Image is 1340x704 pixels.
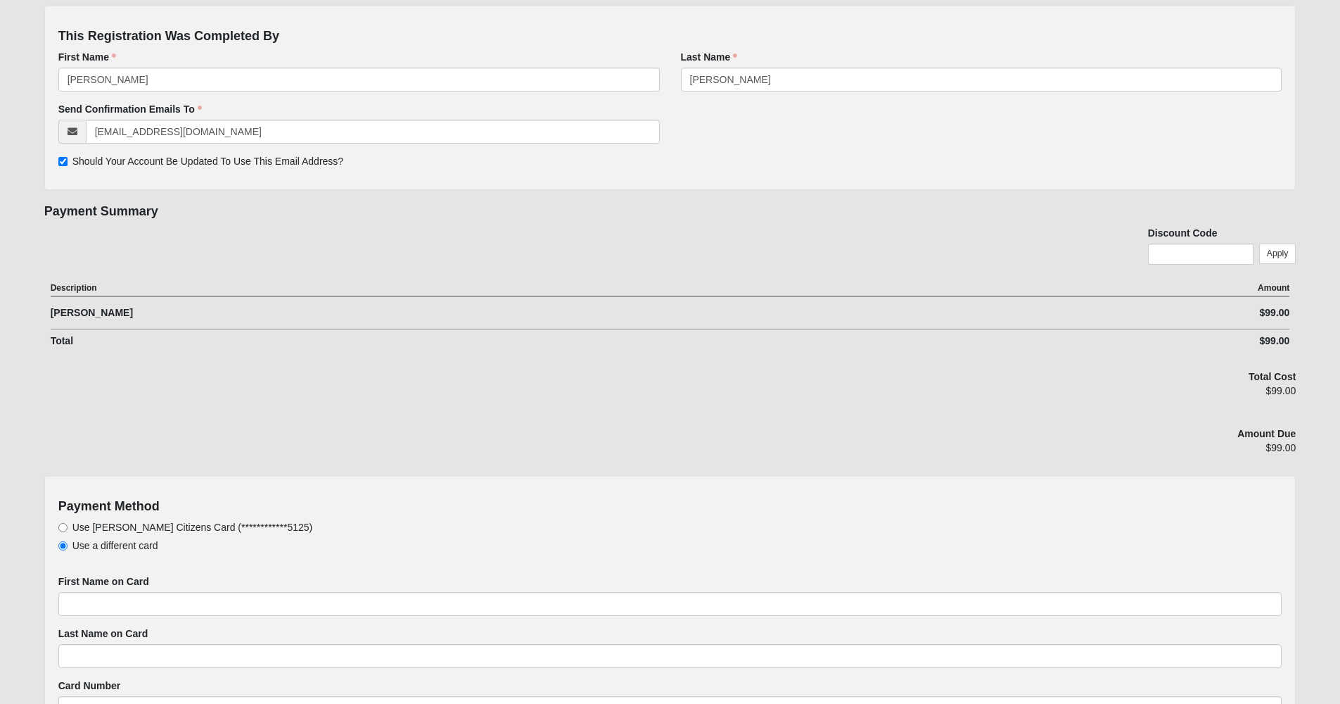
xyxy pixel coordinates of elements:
[51,306,980,320] div: [PERSON_NAME]
[72,156,344,167] span: Should Your Account Be Updated To Use This Email Address?
[58,157,68,166] input: Should Your Account Be Updated To Use This Email Address?
[58,627,148,641] label: Last Name on Card
[1148,226,1218,240] label: Discount Code
[893,384,1296,408] div: $99.00
[980,334,1289,348] div: $99.00
[72,540,158,551] span: Use a different card
[58,499,1282,515] h4: Payment Method
[58,102,202,116] label: Send Confirmation Emails To
[58,50,116,64] label: First Name
[1249,370,1296,384] label: Total Cost
[1237,427,1296,441] label: Amount Due
[58,29,1282,44] h4: This Registration Was Completed By
[1258,283,1289,293] strong: Amount
[893,441,1296,465] div: $99.00
[1259,244,1296,264] a: Apply
[51,334,980,348] div: Total
[44,204,1296,220] h4: Payment Summary
[58,541,68,551] input: Use a different card
[58,574,149,589] label: First Name on Card
[51,283,97,293] strong: Description
[681,50,738,64] label: Last Name
[980,306,1289,320] div: $99.00
[58,679,121,693] label: Card Number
